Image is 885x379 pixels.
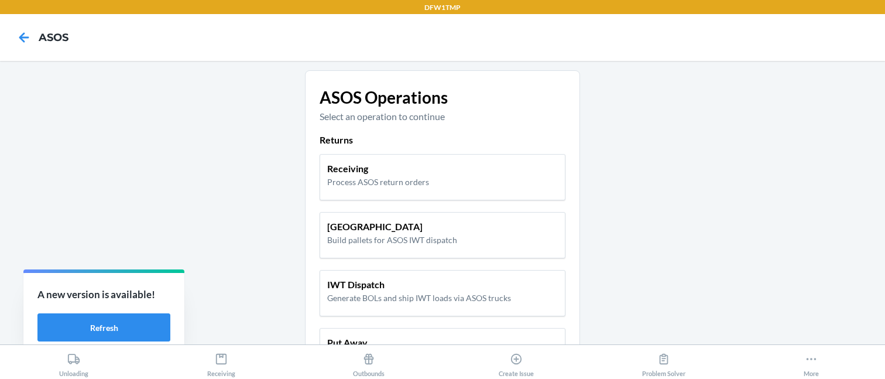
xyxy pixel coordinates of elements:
p: Put Away [327,336,516,350]
p: A new version is available! [37,287,170,302]
h4: ASOS [39,30,68,45]
p: Generate BOLs and ship IWT loads via ASOS trucks [327,292,511,304]
button: Receiving [147,345,295,377]
button: Problem Solver [590,345,737,377]
p: Process ASOS return orders [327,176,429,188]
div: Problem Solver [642,348,685,377]
div: Outbounds [353,348,385,377]
div: Receiving [207,348,235,377]
button: More [737,345,885,377]
div: Unloading [59,348,88,377]
p: Build pallets for ASOS IWT dispatch [327,234,457,246]
p: IWT Dispatch [327,278,511,292]
p: Select an operation to continue [320,110,565,124]
p: DFW1TMP [424,2,461,13]
p: ASOS Operations [320,85,565,110]
div: More [804,348,819,377]
button: Create Issue [442,345,590,377]
button: Outbounds [295,345,442,377]
div: Create Issue [499,348,534,377]
p: Receiving [327,162,429,176]
button: Refresh [37,313,170,342]
p: Returns [320,133,565,147]
p: [GEOGRAPHIC_DATA] [327,220,457,234]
